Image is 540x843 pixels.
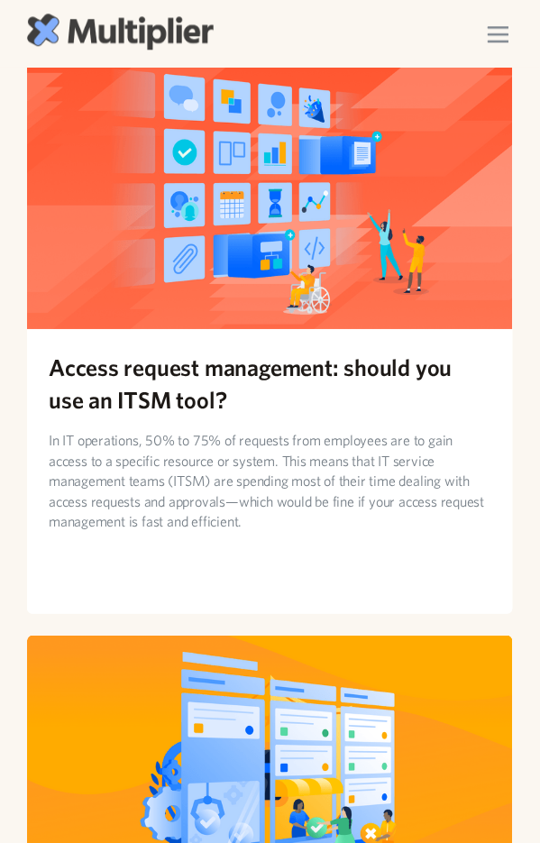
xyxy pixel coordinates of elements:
[49,351,491,417] h2: Access request management: should you use an ITSM tool?
[27,55,513,614] a: Access request management: should you use an ITSM tool?In IT operations, 50% to 75% of requests f...
[27,55,513,328] img: Access request management: should you use an ITSM tool?
[473,9,524,60] div: menu
[49,430,491,531] p: In IT operations, 50% to 75% of requests from employees are to gain access to a specific resource...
